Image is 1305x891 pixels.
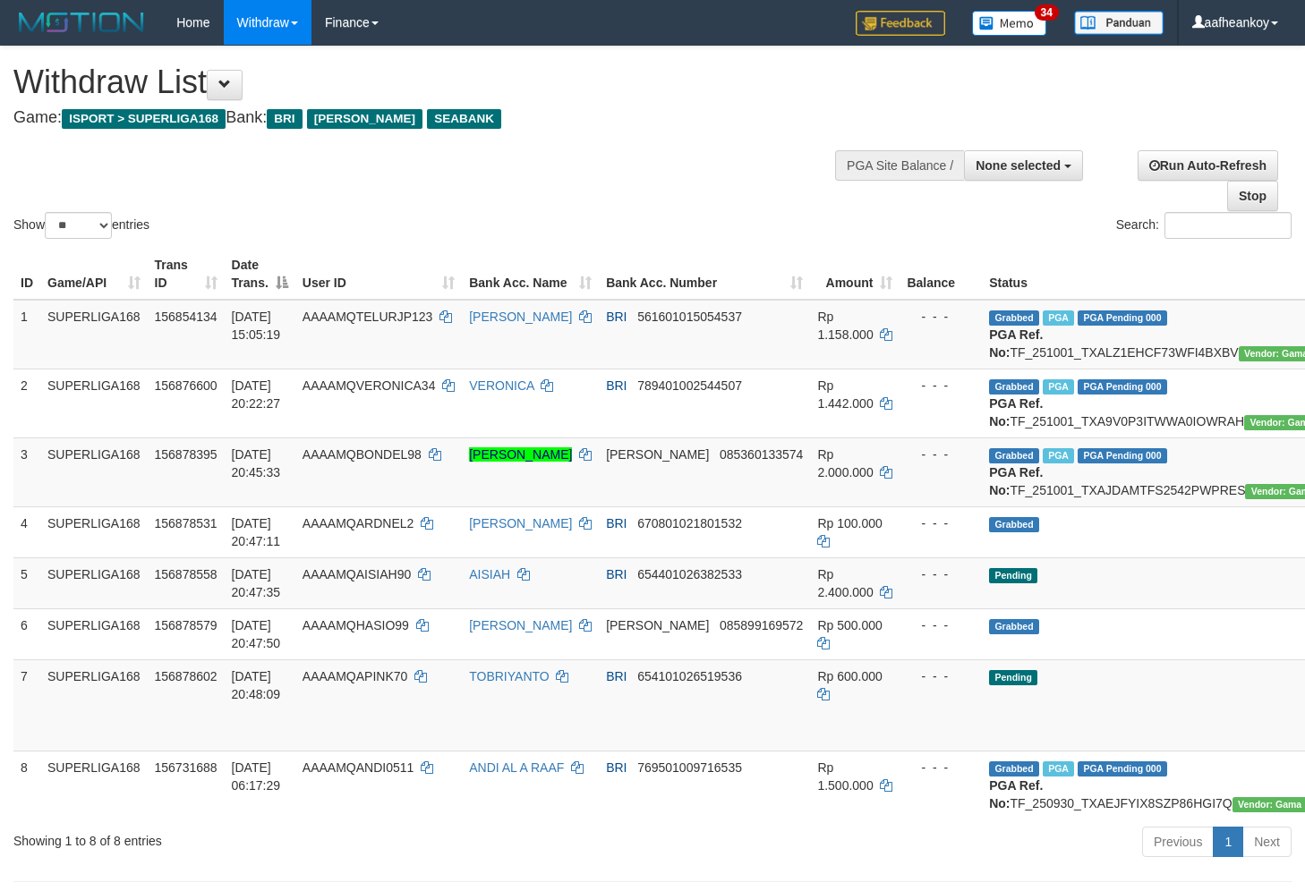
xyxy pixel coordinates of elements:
img: panduan.png [1074,11,1164,35]
span: Rp 1.158.000 [817,310,873,342]
span: Rp 2.000.000 [817,447,873,479]
th: Trans ID: activate to sort column ascending [148,249,225,300]
th: Game/API: activate to sort column ascending [40,249,148,300]
span: AAAAMQTELURJP123 [303,310,433,324]
th: User ID: activate to sort column ascending [295,249,462,300]
span: AAAAMQANDI0511 [303,760,414,775]
span: Copy 654401026382533 to clipboard [637,567,742,581]
th: Balance [900,249,982,300]
th: Bank Acc. Name: activate to sort column ascending [462,249,599,300]
span: Rp 1.442.000 [817,378,873,411]
span: Copy 670801021801532 to clipboard [637,516,742,530]
td: SUPERLIGA168 [40,506,148,557]
img: Button%20Memo.svg [972,11,1047,36]
div: - - - [907,616,975,634]
b: PGA Ref. No: [989,465,1043,497]
span: Pending [989,670,1037,685]
span: BRI [606,310,627,324]
a: VERONICA [469,378,533,393]
span: SEABANK [427,109,501,129]
span: Copy 085360133574 to clipboard [720,447,803,462]
span: Marked by aafsengchandara [1043,379,1074,395]
td: 6 [13,608,40,659]
span: 156731688 [155,760,217,775]
div: - - - [907,667,975,685]
td: 5 [13,557,40,608]
a: [PERSON_NAME] [469,310,572,324]
td: SUPERLIGA168 [40,369,148,437]
span: Grabbed [989,379,1039,395]
span: PGA Pending [1078,448,1167,463]
span: [PERSON_NAME] [307,109,422,129]
span: BRI [606,567,627,581]
span: Rp 100.000 [817,516,882,530]
span: 156876600 [155,378,217,393]
td: 7 [13,659,40,751]
span: [DATE] 20:22:27 [232,378,281,411]
span: Grabbed [989,310,1039,326]
a: [PERSON_NAME] [469,618,572,632]
span: [DATE] 20:47:11 [232,516,281,548]
span: None selected [976,158,1061,173]
span: Rp 1.500.000 [817,760,873,793]
span: [PERSON_NAME] [606,618,709,632]
div: - - - [907,445,975,463]
span: 34 [1035,4,1059,21]
span: AAAAMQAPINK70 [303,669,408,683]
span: PGA Pending [1078,379,1167,395]
span: Rp 500.000 [817,618,882,632]
a: Previous [1142,827,1214,857]
div: - - - [907,759,975,776]
span: BRI [606,378,627,393]
button: None selected [964,150,1083,181]
a: AISIAH [469,567,510,581]
select: Showentries [45,212,112,239]
span: BRI [606,760,627,775]
span: Copy 789401002544507 to clipboard [637,378,742,393]
b: PGA Ref. No: [989,327,1043,360]
td: 3 [13,437,40,506]
td: SUPERLIGA168 [40,751,148,819]
span: [DATE] 06:17:29 [232,760,281,793]
input: Search: [1164,212,1292,239]
span: AAAAMQHASIO99 [303,618,409,632]
a: ANDI AL A RAAF [469,760,564,775]
span: PGA Pending [1078,310,1167,326]
span: 156854134 [155,310,217,324]
span: [DATE] 20:48:09 [232,669,281,701]
span: [DATE] 15:05:19 [232,310,281,342]
span: 156878558 [155,567,217,581]
div: - - - [907,514,975,532]
span: 156878531 [155,516,217,530]
span: PGA Pending [1078,761,1167,776]
span: [PERSON_NAME] [606,447,709,462]
div: Showing 1 to 8 of 8 entries [13,825,531,850]
div: - - - [907,308,975,326]
h1: Withdraw List [13,64,852,100]
span: 156878395 [155,447,217,462]
span: [DATE] 20:45:33 [232,447,281,479]
span: [DATE] 20:47:35 [232,567,281,599]
td: SUPERLIGA168 [40,557,148,608]
span: Rp 2.400.000 [817,567,873,599]
span: 156878579 [155,618,217,632]
th: Bank Acc. Number: activate to sort column ascending [599,249,810,300]
span: Grabbed [989,761,1039,776]
td: 1 [13,300,40,369]
span: AAAAMQVERONICA34 [303,378,436,393]
a: TOBRIYANTO [469,669,549,683]
span: Pending [989,568,1037,583]
span: Copy 085899169572 to clipboard [720,618,803,632]
span: AAAAMQAISIAH90 [303,567,411,581]
a: 1 [1213,827,1243,857]
a: Stop [1227,181,1278,211]
span: Marked by aafheankoy [1043,448,1074,463]
label: Search: [1116,212,1292,239]
td: 8 [13,751,40,819]
td: 4 [13,506,40,557]
td: SUPERLIGA168 [40,437,148,506]
span: BRI [267,109,302,129]
th: ID [13,249,40,300]
span: Grabbed [989,619,1039,634]
span: Rp 600.000 [817,669,882,683]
